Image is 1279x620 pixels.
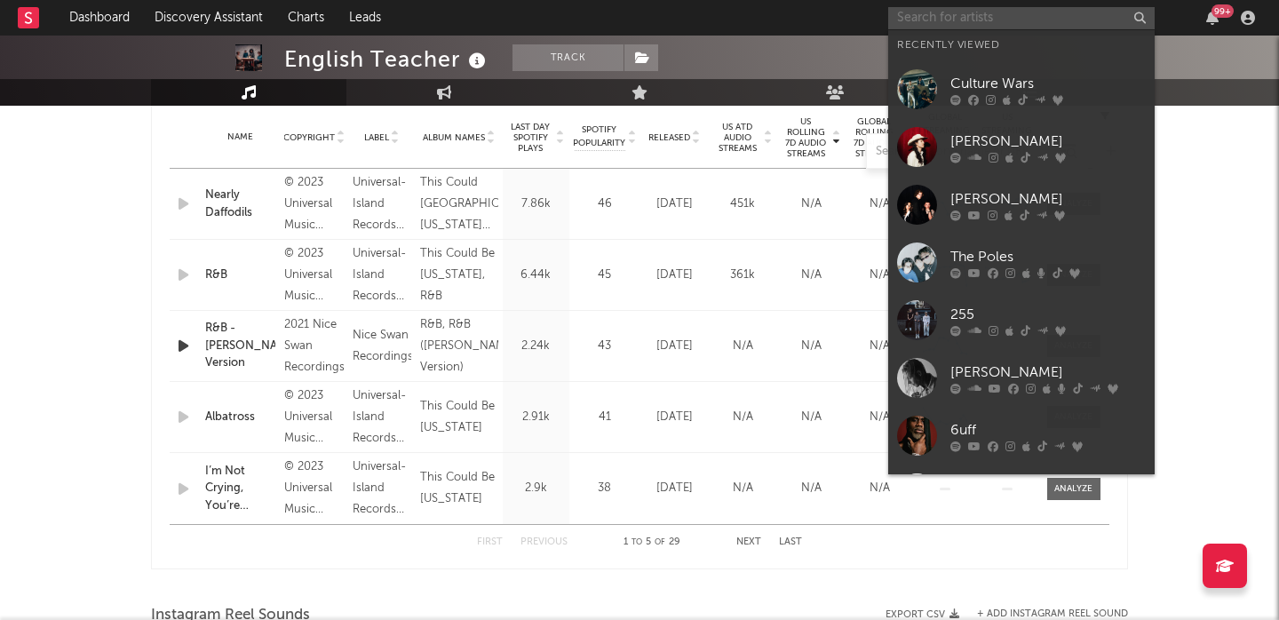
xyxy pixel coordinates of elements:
[888,291,1155,349] a: 255
[888,349,1155,407] a: [PERSON_NAME]
[645,195,704,213] div: [DATE]
[645,266,704,284] div: [DATE]
[782,409,841,426] div: N/A
[364,132,389,143] span: Label
[507,338,565,355] div: 2.24k
[888,465,1155,522] a: Love Is
[353,457,411,521] div: Universal-Island Records Ltd.
[353,386,411,449] div: Universal-Island Records Ltd.
[477,537,503,547] button: First
[888,234,1155,291] a: The Poles
[713,195,773,213] div: 451k
[512,44,624,71] button: Track
[950,419,1146,441] div: 6uff
[574,480,636,497] div: 38
[632,538,642,546] span: to
[603,532,701,553] div: 1 5 29
[420,396,498,439] div: This Could Be [US_STATE]
[886,609,959,620] button: Export CSV
[573,123,625,150] span: Spotify Popularity
[1211,4,1234,18] div: 99 +
[888,118,1155,176] a: [PERSON_NAME]
[782,195,841,213] div: N/A
[648,132,690,143] span: Released
[420,314,498,378] div: R&B, R&B ([PERSON_NAME] Version)
[284,243,343,307] div: © 2023 Universal Music Operations Limited
[897,35,1146,56] div: Recently Viewed
[574,409,636,426] div: 41
[420,172,498,236] div: This Could [GEOGRAPHIC_DATA][US_STATE][PERSON_NAME], Mastermind Specialism, Nearly Daffodils, R&B
[205,131,275,144] div: Name
[205,266,275,284] a: R&B
[713,338,773,355] div: N/A
[950,362,1146,383] div: [PERSON_NAME]
[850,116,899,159] span: Global Rolling 7D Audio Streams
[782,116,830,159] span: US Rolling 7D Audio Streams
[1206,11,1219,25] button: 99+
[959,609,1128,619] div: + Add Instagram Reel Sound
[850,409,910,426] div: N/A
[423,132,485,143] span: Album Names
[205,187,275,221] a: Nearly Daffodils
[850,480,910,497] div: N/A
[284,314,343,378] div: 2021 Nice Swan Recordings
[782,338,841,355] div: N/A
[888,60,1155,118] a: Culture Wars
[205,409,275,426] a: Albatross
[950,304,1146,325] div: 255
[782,480,841,497] div: N/A
[574,195,636,213] div: 46
[284,172,343,236] div: © 2023 Universal Music Operations Limited
[507,266,565,284] div: 6.44k
[850,266,910,284] div: N/A
[283,132,335,143] span: Copyright
[888,407,1155,465] a: 6uff
[284,457,343,521] div: © 2023 Universal Music Operations Limited
[284,44,490,74] div: English Teacher
[736,537,761,547] button: Next
[353,325,411,368] div: Nice Swan Recordings
[645,480,704,497] div: [DATE]
[713,266,773,284] div: 361k
[420,243,498,307] div: This Could Be [US_STATE], R&B
[950,131,1146,152] div: [PERSON_NAME]
[950,246,1146,267] div: The Poles
[507,195,565,213] div: 7.86k
[507,480,565,497] div: 2.9k
[205,320,275,372] a: R&B - [PERSON_NAME] Version
[850,195,910,213] div: N/A
[205,463,275,515] a: I’m Not Crying, You’re Crying
[713,480,773,497] div: N/A
[977,609,1128,619] button: + Add Instagram Reel Sound
[645,409,704,426] div: [DATE]
[507,409,565,426] div: 2.91k
[574,338,636,355] div: 43
[645,338,704,355] div: [DATE]
[950,73,1146,94] div: Culture Wars
[353,243,411,307] div: Universal-Island Records Ltd.
[888,7,1155,29] input: Search for artists
[574,266,636,284] div: 45
[353,172,411,236] div: Universal-Island Records Ltd.
[284,386,343,449] div: © 2023 Universal Music Operations Limited
[779,537,802,547] button: Last
[713,409,773,426] div: N/A
[713,122,762,154] span: US ATD Audio Streams
[655,538,665,546] span: of
[782,266,841,284] div: N/A
[520,537,568,547] button: Previous
[507,122,554,154] span: Last Day Spotify Plays
[888,176,1155,234] a: [PERSON_NAME]
[867,145,1054,159] input: Search by song name or URL
[420,467,498,510] div: This Could Be [US_STATE]
[850,338,910,355] div: N/A
[950,188,1146,210] div: [PERSON_NAME]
